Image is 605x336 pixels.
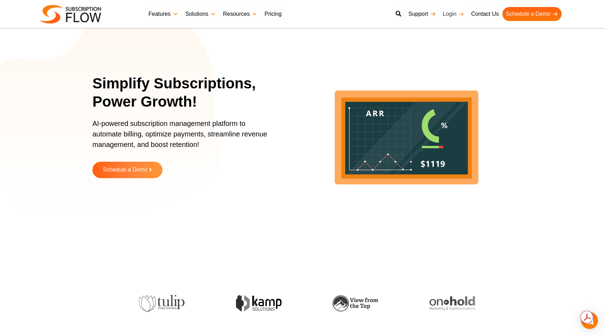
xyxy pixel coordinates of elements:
a: Support [405,7,439,21]
a: Resources [220,7,261,21]
span: Schedule a Demo [103,167,147,173]
img: Subscriptionflow [40,5,101,23]
img: onhold-marketing [411,296,457,310]
h1: Simplify Subscriptions, Power Growth! [92,74,283,111]
p: AI-powered subscription management platform to automate billing, optimize payments, streamline re... [92,118,274,157]
a: Pricing [261,7,285,21]
a: Features [145,7,182,21]
a: Schedule a Demo [502,7,562,21]
a: Contact Us [468,7,502,21]
img: view-from-the-top [314,295,360,312]
a: Solutions [182,7,220,21]
a: Login [439,7,468,21]
a: Schedule a Demo [92,162,162,178]
img: kamp-solution [217,295,263,311]
img: tulip-publishing [121,295,166,312]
